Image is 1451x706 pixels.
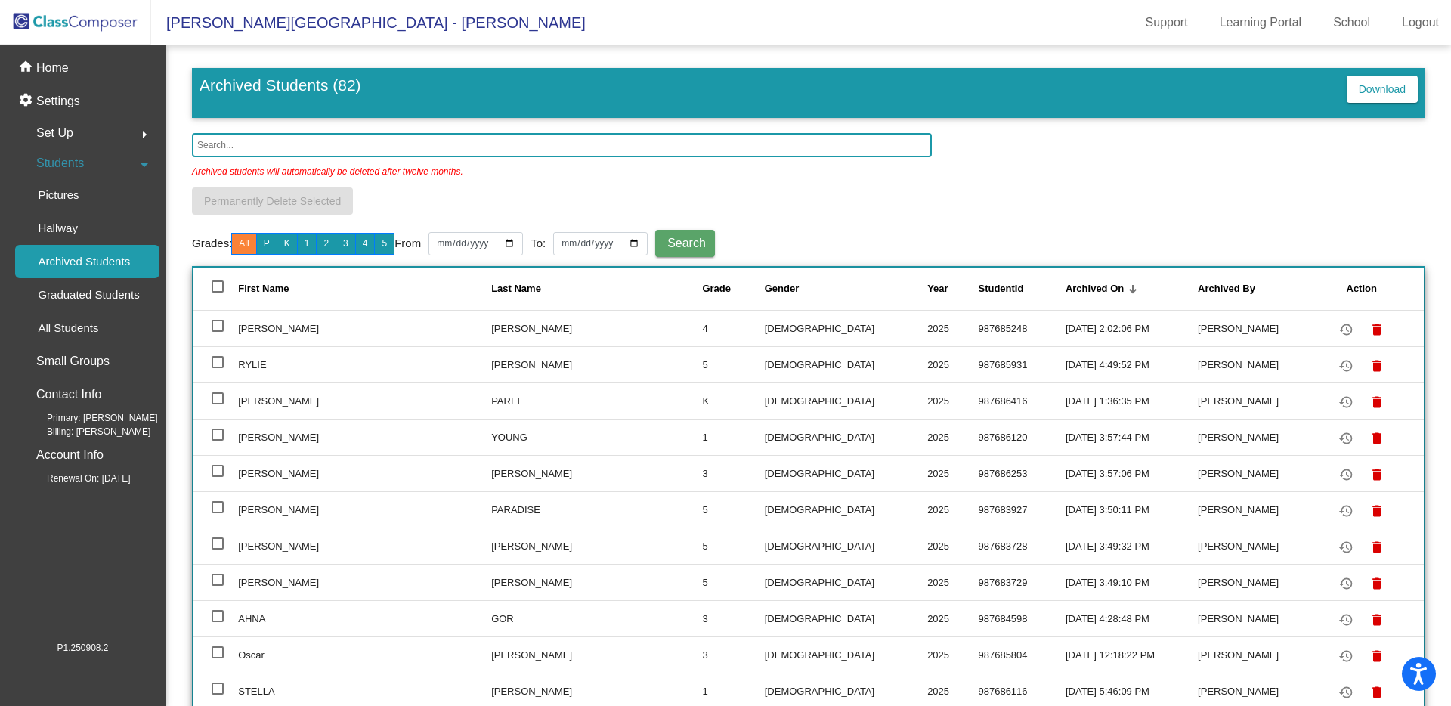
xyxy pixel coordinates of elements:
[702,600,764,636] td: 3
[1066,600,1198,636] td: [DATE] 4:28:48 PM
[491,528,702,564] td: [PERSON_NAME]
[702,382,764,419] td: K
[297,233,317,255] button: 1
[238,491,491,528] td: [PERSON_NAME]
[238,600,491,636] td: AHNA
[23,472,130,485] span: Renewal On: [DATE]
[978,636,1065,673] td: 987685804
[667,237,706,249] span: Search
[765,310,927,346] td: [DEMOGRAPHIC_DATA]
[491,600,702,636] td: GOR
[1337,574,1355,593] mat-icon: restore
[238,564,491,600] td: [PERSON_NAME]
[1198,491,1317,528] td: [PERSON_NAME]
[151,11,586,35] span: [PERSON_NAME][GEOGRAPHIC_DATA] - [PERSON_NAME]
[1337,466,1355,484] mat-icon: restore
[978,310,1065,346] td: 987685248
[702,528,764,564] td: 5
[1198,346,1317,382] td: [PERSON_NAME]
[927,382,978,419] td: 2025
[765,281,927,296] div: Gender
[978,346,1065,382] td: 987685931
[655,230,715,257] button: Search
[765,600,927,636] td: [DEMOGRAPHIC_DATA]
[1337,611,1355,629] mat-icon: restore
[978,382,1065,419] td: 987686416
[238,382,491,419] td: [PERSON_NAME]
[1066,455,1198,491] td: [DATE] 3:57:06 PM
[36,444,104,466] p: Account Info
[978,491,1065,528] td: 987683927
[978,564,1065,600] td: 987683729
[36,59,69,77] p: Home
[1359,83,1406,95] span: Download
[491,636,702,673] td: [PERSON_NAME]
[1337,393,1355,411] mat-icon: restore
[1347,76,1418,103] button: Download
[238,281,289,296] div: First Name
[702,281,731,296] div: Grade
[204,195,341,207] span: Permanently Delete Selected
[316,233,336,255] button: 2
[36,384,101,405] p: Contact Info
[765,419,927,455] td: [DEMOGRAPHIC_DATA]
[36,122,73,144] span: Set Up
[1198,382,1317,419] td: [PERSON_NAME]
[38,319,98,337] p: All Students
[1198,419,1317,455] td: [PERSON_NAME]
[765,346,927,382] td: [DEMOGRAPHIC_DATA]
[1337,429,1355,447] mat-icon: restore
[491,419,702,455] td: YOUNG
[38,286,139,304] p: Graduated Students
[1368,647,1386,665] mat-icon: delete
[23,425,150,438] span: Billing: [PERSON_NAME]
[1198,281,1255,296] div: Archived By
[1066,310,1198,346] td: [DATE] 2:02:06 PM
[927,310,978,346] td: 2025
[36,153,84,174] span: Students
[192,133,932,157] input: Search...
[531,235,546,252] a: To:
[1066,281,1198,296] div: Archived On
[336,233,356,255] button: 3
[238,346,491,382] td: RYLIE
[192,157,463,178] p: Archived students will automatically be deleted after twelve months.
[491,281,702,296] div: Last Name
[1066,491,1198,528] td: [DATE] 3:50:11 PM
[1198,528,1317,564] td: [PERSON_NAME]
[135,125,153,144] mat-icon: arrow_right
[1337,502,1355,520] mat-icon: restore
[1066,419,1198,455] td: [DATE] 3:57:44 PM
[927,281,978,296] div: Year
[18,59,36,77] mat-icon: home
[491,346,702,382] td: [PERSON_NAME]
[231,233,256,255] button: All
[1337,357,1355,375] mat-icon: restore
[978,281,1065,296] div: StudentId
[238,636,491,673] td: Oscar
[927,636,978,673] td: 2025
[927,455,978,491] td: 2025
[1368,502,1386,520] mat-icon: delete
[238,419,491,455] td: [PERSON_NAME]
[1321,11,1382,35] a: School
[702,281,764,296] div: Grade
[23,411,158,425] span: Primary: [PERSON_NAME]
[1066,346,1198,382] td: [DATE] 4:49:52 PM
[1134,11,1200,35] a: Support
[927,491,978,528] td: 2025
[765,455,927,491] td: [DEMOGRAPHIC_DATA]
[18,92,36,110] mat-icon: settings
[1066,281,1124,296] div: Archived On
[1066,382,1198,419] td: [DATE] 1:36:35 PM
[1317,268,1424,310] th: Action
[978,419,1065,455] td: 987686120
[491,382,702,419] td: PAREL
[36,92,80,110] p: Settings
[1368,466,1386,484] mat-icon: delete
[491,564,702,600] td: [PERSON_NAME]
[927,528,978,564] td: 2025
[1368,320,1386,339] mat-icon: delete
[135,156,153,174] mat-icon: arrow_drop_down
[256,233,277,255] button: P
